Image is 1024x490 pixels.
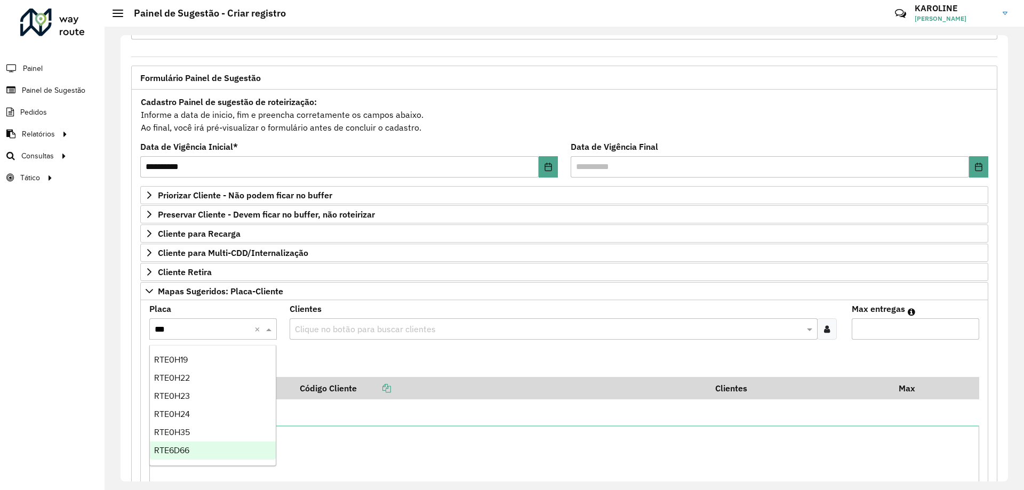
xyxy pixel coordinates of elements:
strong: Cadastro Painel de sugestão de roteirização: [141,97,317,107]
span: Painel de Sugestão [22,85,85,96]
span: Cliente para Recarga [158,229,241,238]
span: Priorizar Cliente - Não podem ficar no buffer [158,191,332,199]
span: Preservar Cliente - Devem ficar no buffer, não roteirizar [158,210,375,219]
a: Priorizar Cliente - Não podem ficar no buffer [140,186,988,204]
th: Código Cliente [293,377,708,399]
span: RTE0H24 [154,409,190,419]
h2: Painel de Sugestão - Criar registro [123,7,286,19]
a: Preservar Cliente - Devem ficar no buffer, não roteirizar [140,205,988,223]
span: RTE0H35 [154,428,190,437]
span: Cliente para Multi-CDD/Internalização [158,248,308,257]
button: Choose Date [969,156,988,178]
a: Cliente Retira [140,263,988,281]
th: Max [891,377,934,399]
span: Mapas Sugeridos: Placa-Cliente [158,287,283,295]
ng-dropdown-panel: Options list [149,345,276,466]
span: RTE0H22 [154,373,190,382]
span: Painel [23,63,43,74]
span: RTE0H19 [154,355,188,364]
label: Max entregas [852,302,905,315]
label: Data de Vigência Inicial [140,140,238,153]
span: Consultas [21,150,54,162]
div: Informe a data de inicio, fim e preencha corretamente os campos abaixo. Ao final, você irá pré-vi... [140,95,988,134]
span: Cliente Retira [158,268,212,276]
span: Pedidos [20,107,47,118]
label: Placa [149,302,171,315]
a: Cliente para Multi-CDD/Internalização [140,244,988,262]
span: RTE6D66 [154,446,189,455]
label: Clientes [290,302,322,315]
h3: KAROLINE [915,3,995,13]
a: Mapas Sugeridos: Placa-Cliente [140,282,988,300]
a: Contato Rápido [889,2,912,25]
span: Relatórios [22,128,55,140]
span: [PERSON_NAME] [915,14,995,23]
span: Tático [20,172,40,183]
span: Formulário Painel de Sugestão [140,74,261,82]
em: Máximo de clientes que serão colocados na mesma rota com os clientes informados [908,308,915,316]
th: Clientes [708,377,891,399]
label: Data de Vigência Final [571,140,658,153]
button: Choose Date [539,156,558,178]
a: Cliente para Recarga [140,224,988,243]
span: RTE0H23 [154,391,190,400]
a: Copiar [357,383,391,393]
span: Clear all [254,323,263,335]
